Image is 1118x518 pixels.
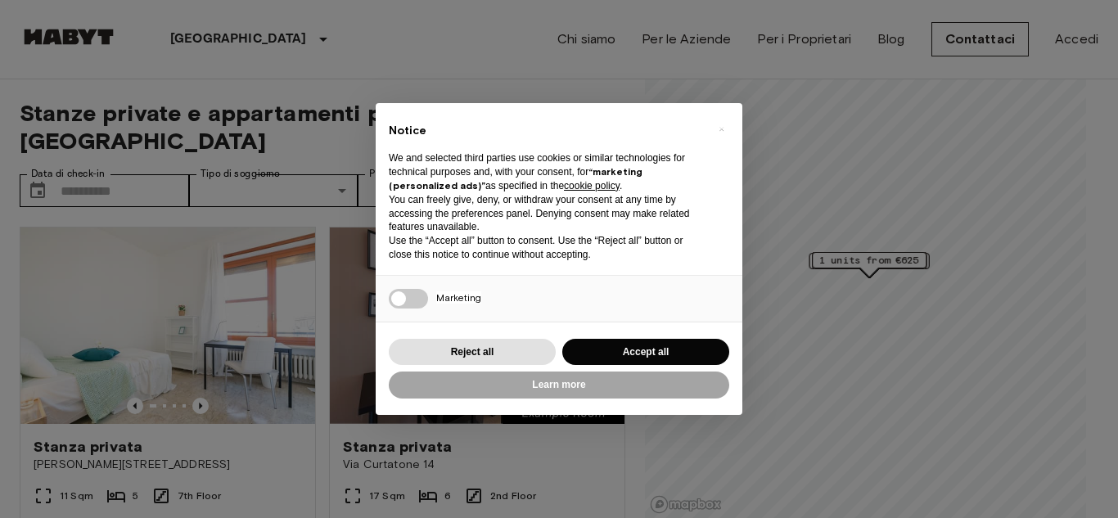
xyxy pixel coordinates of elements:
[389,123,703,139] h2: Notice
[436,291,481,304] span: Marketing
[389,193,703,234] p: You can freely give, deny, or withdraw your consent at any time by accessing the preferences pane...
[389,372,729,399] button: Learn more
[389,165,642,191] strong: “marketing (personalized ads)”
[389,234,703,262] p: Use the “Accept all” button to consent. Use the “Reject all” button or close this notice to conti...
[389,339,556,366] button: Reject all
[389,151,703,192] p: We and selected third parties use cookies or similar technologies for technical purposes and, wit...
[562,339,729,366] button: Accept all
[719,119,724,139] span: ×
[708,116,734,142] button: Close this notice
[564,180,620,191] a: cookie policy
